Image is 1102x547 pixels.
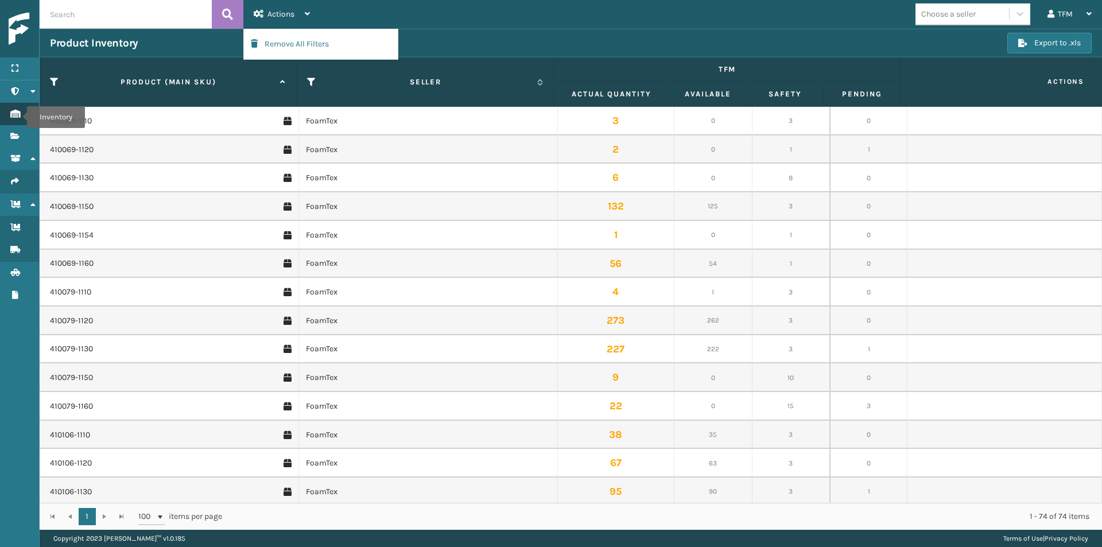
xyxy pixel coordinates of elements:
a: 410079-1150 [50,372,93,383]
label: TFM [564,64,890,75]
label: Product (MAIN SKU) [63,77,274,87]
td: 3 [752,307,830,335]
button: Export to .xls [1007,33,1092,53]
img: logo [9,13,112,45]
div: | [1003,530,1088,547]
td: 4 [558,278,674,307]
td: 1 [752,250,830,278]
td: 0 [674,221,752,250]
td: 0 [830,107,907,135]
label: Safety [757,89,813,99]
a: 410079-1120 [50,315,93,327]
label: Available [680,89,736,99]
td: 6 [558,164,674,192]
td: 0 [830,164,907,192]
a: Privacy Policy [1045,534,1088,542]
td: 1 [830,135,907,164]
td: 10 [752,363,830,392]
span: items per page [138,508,222,525]
td: 0 [674,107,752,135]
p: Copyright 2023 [PERSON_NAME]™ v 1.0.185 [53,530,185,547]
span: Actions [905,72,1091,91]
td: 1 [558,221,674,250]
td: FoamTex [298,278,557,307]
td: FoamTex [298,421,557,449]
td: FoamTex [298,192,557,221]
td: 227 [558,335,674,364]
td: 95 [558,478,674,506]
td: FoamTex [298,449,557,478]
td: 125 [674,192,752,221]
a: 410069-1130 [50,172,94,184]
td: 0 [830,363,907,392]
a: 410106-1110 [50,429,90,441]
td: FoamTex [298,221,557,250]
td: 0 [674,392,752,421]
a: 410106-1120 [50,457,92,469]
td: 3 [752,107,830,135]
div: Choose a seller [921,8,976,20]
td: 38 [558,421,674,449]
label: Actual Quantity [564,89,659,99]
td: FoamTex [298,335,557,364]
a: 410079-1130 [50,343,93,355]
td: 1 [752,135,830,164]
a: 410069-1154 [50,230,94,241]
td: 0 [830,421,907,449]
td: 0 [830,192,907,221]
td: 8 [752,164,830,192]
td: 3 [752,421,830,449]
td: FoamTex [298,392,557,421]
td: 1 [674,278,752,307]
td: 35 [674,421,752,449]
td: FoamTex [298,363,557,392]
label: Pending [834,89,890,99]
a: 410069-1150 [50,201,94,212]
td: 3 [558,107,674,135]
td: 63 [674,449,752,478]
td: FoamTex [298,478,557,506]
td: 54 [674,250,752,278]
div: 1 - 74 of 74 items [238,511,1089,522]
td: FoamTex [298,307,557,335]
a: 410106-1130 [50,486,92,498]
td: 222 [674,335,752,364]
td: 3 [752,192,830,221]
td: 1 [830,335,907,364]
td: 0 [830,278,907,307]
h3: Product Inventory [50,36,138,50]
a: 410079-1110 [50,286,91,298]
button: Remove All Filters [244,29,398,59]
td: 3 [752,449,830,478]
td: 0 [830,221,907,250]
td: 9 [558,363,674,392]
td: 3 [830,392,907,421]
a: 410069-1160 [50,258,94,269]
span: Actions [267,9,294,19]
td: 262 [674,307,752,335]
td: 0 [674,363,752,392]
td: 3 [752,278,830,307]
td: FoamTex [298,164,557,192]
td: 0 [674,164,752,192]
span: 100 [138,511,156,522]
td: FoamTex [298,135,557,164]
a: 410069-1120 [50,144,94,156]
td: 56 [558,250,674,278]
td: 0 [674,135,752,164]
td: 0 [830,250,907,278]
td: 132 [558,192,674,221]
td: 273 [558,307,674,335]
td: 1 [752,221,830,250]
td: 0 [830,307,907,335]
td: 22 [558,392,674,421]
td: 3 [752,335,830,364]
label: Seller [320,77,531,87]
td: FoamTex [298,250,557,278]
a: 410079-1160 [50,401,93,412]
a: 410069-1110 [50,115,92,127]
a: 1 [79,508,96,525]
td: FoamTex [298,107,557,135]
td: 67 [558,449,674,478]
a: Terms of Use [1003,534,1043,542]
